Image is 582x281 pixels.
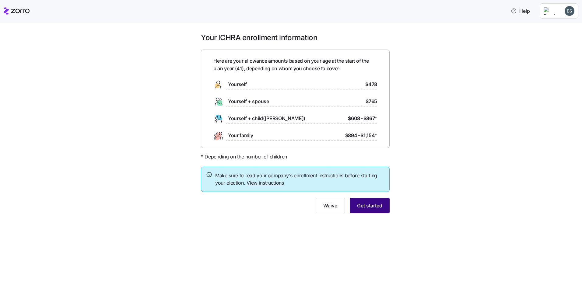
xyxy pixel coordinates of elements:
span: Help [511,7,530,15]
span: Here are your allowance amounts based on your age at the start of the plan year ( 41 ), depending... [213,57,377,72]
span: Yourself + spouse [228,98,269,105]
span: $478 [365,81,377,88]
span: Get started [357,202,382,209]
img: 8c0b3fcd0f809d0ae6fe2df5e3a96135 [565,6,574,16]
a: View instructions [247,180,284,186]
button: Help [506,5,535,17]
h1: Your ICHRA enrollment information [201,33,390,42]
span: $867 [363,115,377,122]
span: - [361,115,363,122]
span: Waive [323,202,337,209]
span: $1,154 [360,132,377,139]
img: Employer logo [544,7,556,15]
span: Your family [228,132,253,139]
span: $765 [366,98,377,105]
span: $608 [348,115,360,122]
span: - [358,132,360,139]
span: Yourself + child([PERSON_NAME]) [228,115,305,122]
span: $894 [345,132,357,139]
span: Make sure to read your company's enrollment instructions before starting your election. [215,172,384,187]
span: * Depending on the number of children [201,153,287,161]
span: Yourself [228,81,247,88]
button: Waive [316,198,345,213]
button: Get started [350,198,390,213]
